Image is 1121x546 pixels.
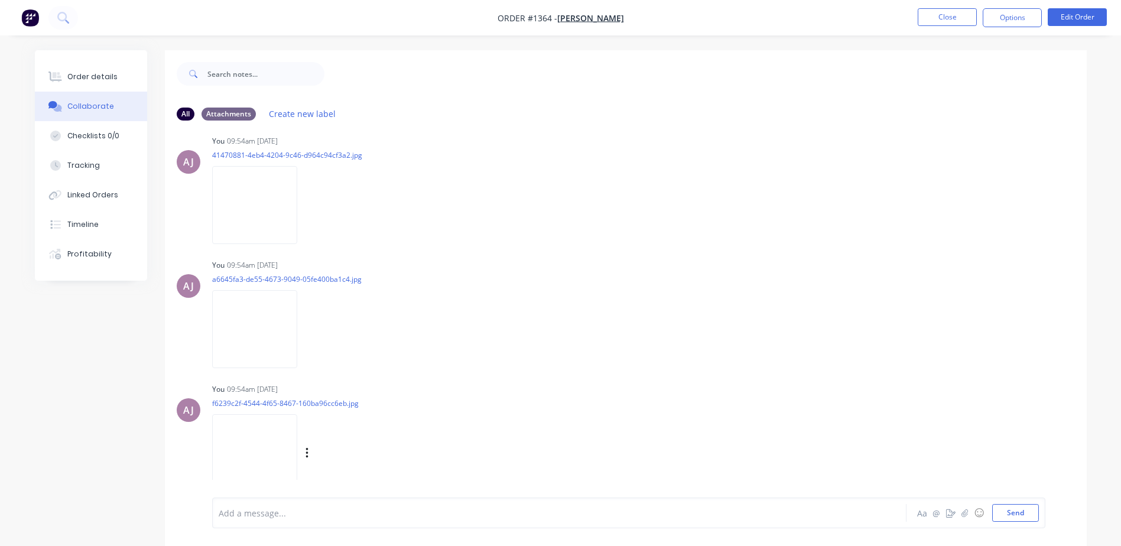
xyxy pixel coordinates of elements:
div: AJ [183,403,194,417]
div: 09:54am [DATE] [227,136,278,147]
button: Profitability [35,239,147,269]
button: Send [992,504,1039,522]
div: You [212,136,225,147]
div: All [177,108,194,121]
div: Linked Orders [67,190,118,200]
div: Timeline [67,219,99,230]
a: [PERSON_NAME] [557,12,624,24]
p: a6645fa3-de55-4673-9049-05fe400ba1c4.jpg [212,274,362,284]
div: AJ [183,279,194,293]
button: @ [930,506,944,520]
button: ☺ [972,506,986,520]
button: Close [918,8,977,26]
div: AJ [183,155,194,169]
button: Collaborate [35,92,147,121]
div: Checklists 0/0 [67,131,119,141]
p: f6239c2f-4544-4f65-8467-160ba96cc6eb.jpg [212,398,429,408]
div: 09:54am [DATE] [227,384,278,395]
p: 41470881-4eb4-4204-9c46-d964c94cf3a2.jpg [212,150,362,160]
button: Tracking [35,151,147,180]
div: You [212,384,225,395]
div: Collaborate [67,101,114,112]
button: Timeline [35,210,147,239]
div: Tracking [67,160,100,171]
button: Order details [35,62,147,92]
button: Linked Orders [35,180,147,210]
span: Order #1364 - [498,12,557,24]
div: You [212,260,225,271]
button: Create new label [263,106,342,122]
button: Checklists 0/0 [35,121,147,151]
img: Factory [21,9,39,27]
button: Edit Order [1048,8,1107,26]
div: Profitability [67,249,112,259]
input: Search notes... [207,62,324,86]
button: Aa [915,506,930,520]
button: Options [983,8,1042,27]
div: Attachments [202,108,256,121]
div: Order details [67,71,118,82]
div: 09:54am [DATE] [227,260,278,271]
